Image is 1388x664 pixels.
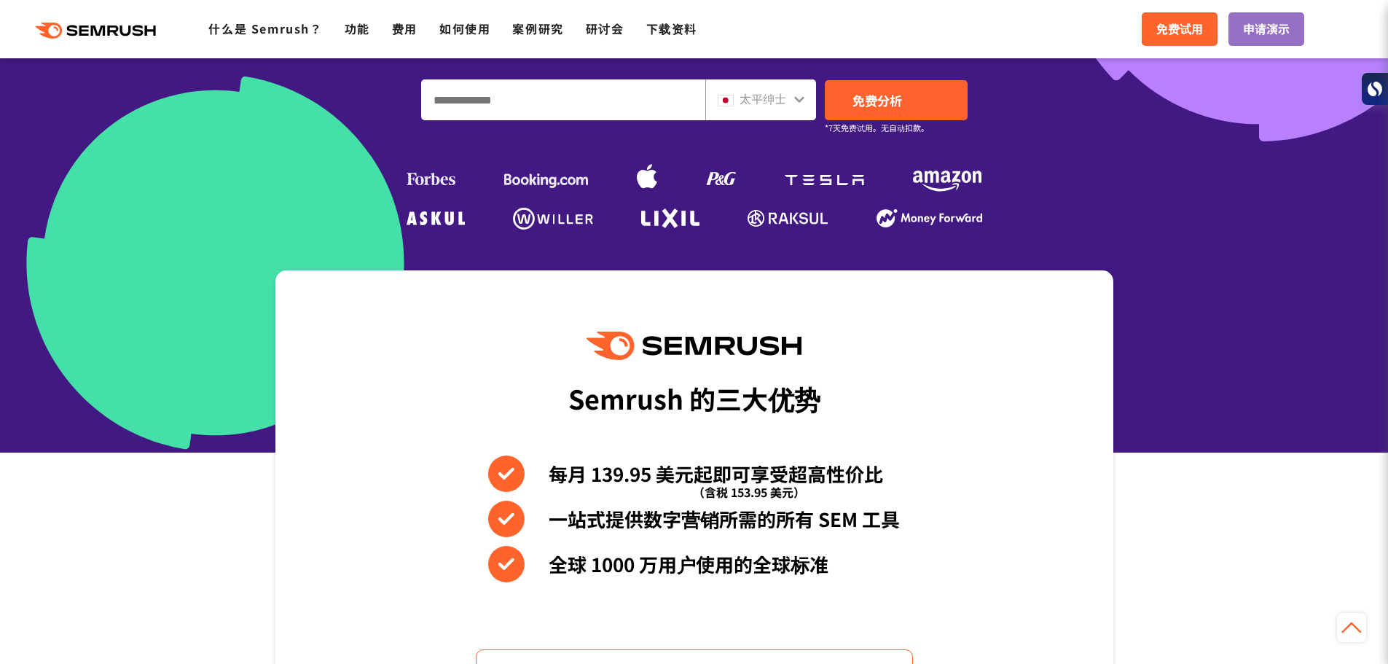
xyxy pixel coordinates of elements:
font: 太平绅士 [740,90,786,107]
a: 免费分析 [825,80,968,120]
a: 什么是 Semrush？ [208,20,322,37]
img: Semrush [587,332,801,360]
font: 全球 1000 万用户使用的全球标准 [549,550,828,577]
font: 申请演示 [1243,20,1290,37]
a: 案例研究 [512,20,563,37]
a: 申请演示 [1228,12,1304,46]
a: 研讨会 [586,20,624,37]
font: 一站式提供数字营销所需的所有 SEM 工具 [549,505,900,532]
input: 输入域名、关键字或 URL [422,80,705,120]
a: 免费试用 [1142,12,1218,46]
font: 免费试用 [1156,20,1203,37]
a: 下载资料 [646,20,697,37]
font: （含税 153.95 美元） [693,483,805,501]
font: Semrush 的三大优势 [568,379,820,417]
font: 免费分析 [852,91,902,109]
a: 如何使用 [439,20,490,37]
a: 功能 [345,20,370,37]
font: 每月 139.95 美元起即可享受超高性价比 [549,460,883,487]
a: 费用 [392,20,417,37]
font: *7天免费试用。无自动扣款。 [825,122,929,133]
